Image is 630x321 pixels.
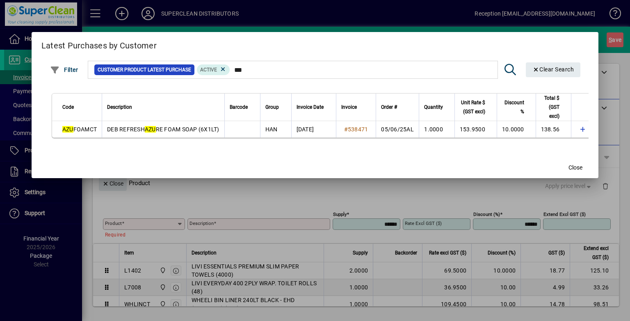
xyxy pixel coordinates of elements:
td: 138.56 [536,121,571,138]
span: Close [568,163,582,172]
a: #538471 [341,125,371,134]
td: [DATE] [291,121,336,138]
div: Code [62,103,97,112]
mat-chip: Product Activation Status: Active [197,64,230,75]
span: Quantity [424,103,443,112]
div: Description [107,103,219,112]
div: Invoice [341,103,371,112]
span: Discount % [502,98,524,116]
span: 538471 [348,126,368,133]
span: Filter [50,66,78,73]
em: AZU [145,126,156,133]
h2: Latest Purchases by Customer [32,32,598,56]
span: Group [265,103,279,112]
button: Close [562,160,589,175]
div: Quantity [424,103,450,112]
span: Customer Product Latest Purchase [98,66,191,74]
td: 10.0000 [497,121,536,138]
div: Discount % [502,98,532,116]
span: Invoice Date [297,103,324,112]
div: Barcode [230,103,255,112]
span: Total $ (GST excl) [541,94,560,121]
div: Group [265,103,286,112]
span: Order # [381,103,397,112]
span: HAN [265,126,278,133]
button: Clear [526,62,581,77]
span: DEB REFRESH RE FOAM SOAP (6X1LT) [107,126,219,133]
button: Filter [48,62,80,77]
span: Barcode [230,103,248,112]
td: 1.0000 [419,121,454,138]
span: Active [200,67,217,73]
div: Total $ (GST excl) [541,94,567,121]
span: Invoice [341,103,357,112]
span: Code [62,103,74,112]
div: Invoice Date [297,103,331,112]
span: Clear Search [532,66,574,73]
span: FOAMCT [62,126,97,133]
td: 153.9500 [454,121,497,138]
span: Unit Rate $ (GST excl) [460,98,485,116]
span: Description [107,103,132,112]
div: Order # [381,103,414,112]
em: AZU [62,126,73,133]
div: Unit Rate $ (GST excl) [460,98,493,116]
td: 05/06/25AL [376,121,419,138]
span: # [344,126,348,133]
